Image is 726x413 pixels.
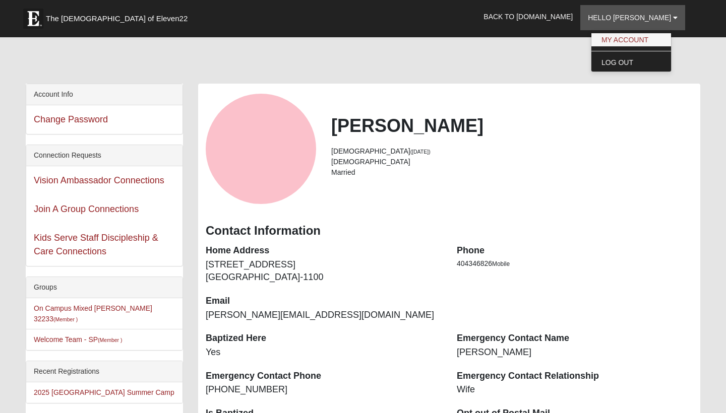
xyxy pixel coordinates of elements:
[591,33,671,46] a: My Account
[34,233,158,256] a: Kids Serve Staff Discipleship & Care Connections
[410,149,431,155] small: ([DATE])
[457,244,693,257] dt: Phone
[34,335,123,343] a: Welcome Team - SP(Member )
[34,175,164,185] a: Vision Ambassador Connections
[26,145,183,166] div: Connection Requests
[588,14,671,22] span: Hello [PERSON_NAME]
[206,258,442,284] dd: [STREET_ADDRESS] [GEOGRAPHIC_DATA]-1100
[580,5,685,30] a: Hello [PERSON_NAME]
[26,361,183,382] div: Recent Registrations
[492,260,510,267] span: Mobile
[457,346,693,359] dd: [PERSON_NAME]
[206,244,442,257] dt: Home Address
[457,383,693,396] dd: Wife
[206,295,442,308] dt: Email
[331,115,693,136] h2: [PERSON_NAME]
[98,337,122,343] small: (Member )
[18,4,220,29] a: The [DEMOGRAPHIC_DATA] of Eleven22
[591,56,671,69] a: Log Out
[457,332,693,345] dt: Emergency Contact Name
[457,258,693,269] li: 404346826
[206,309,442,322] dd: [PERSON_NAME][EMAIL_ADDRESS][DOMAIN_NAME]
[46,14,188,24] span: The [DEMOGRAPHIC_DATA] of Eleven22
[34,388,174,396] a: 2025 [GEOGRAPHIC_DATA] Summer Camp
[26,84,183,105] div: Account Info
[206,383,442,396] dd: [PHONE_NUMBER]
[476,4,580,29] a: Back to [DOMAIN_NAME]
[34,114,108,124] a: Change Password
[26,277,183,298] div: Groups
[34,204,139,214] a: Join A Group Connections
[331,157,693,167] li: [DEMOGRAPHIC_DATA]
[457,370,693,383] dt: Emergency Contact Relationship
[34,304,152,323] a: On Campus Mixed [PERSON_NAME] 32233(Member )
[206,94,316,204] a: View Fullsize Photo
[53,316,78,322] small: (Member )
[206,332,442,345] dt: Baptized Here
[331,167,693,178] li: Married
[206,370,442,383] dt: Emergency Contact Phone
[23,9,43,29] img: Eleven22 logo
[206,224,693,238] h3: Contact Information
[206,346,442,359] dd: Yes
[331,146,693,157] li: [DEMOGRAPHIC_DATA]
